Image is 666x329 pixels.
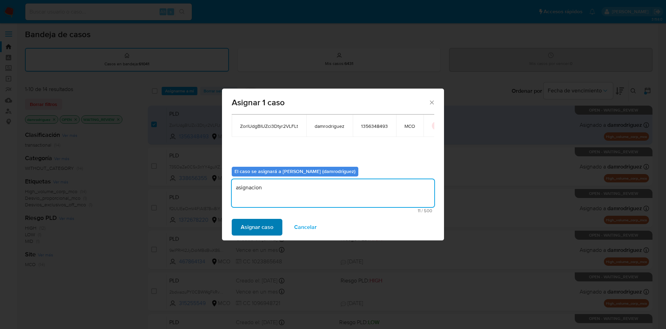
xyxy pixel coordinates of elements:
[404,123,415,129] span: MCO
[234,168,356,175] b: El caso se asignará a [PERSON_NAME] (damrodriguez)
[222,89,444,240] div: assign-modal
[285,219,326,236] button: Cancelar
[315,123,344,129] span: damrodriguez
[361,123,388,129] span: 1356348493
[294,220,317,235] span: Cancelar
[234,208,432,213] span: Máximo 500 caracteres
[241,220,273,235] span: Asignar caso
[232,98,428,107] span: Asignar 1 caso
[232,179,434,207] textarea: asignacion
[232,219,282,236] button: Asignar caso
[432,122,440,130] button: icon-button
[428,99,435,105] button: Cerrar ventana
[240,123,298,129] span: ZorlUdgBlUZci3Dtyr2VLFLt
